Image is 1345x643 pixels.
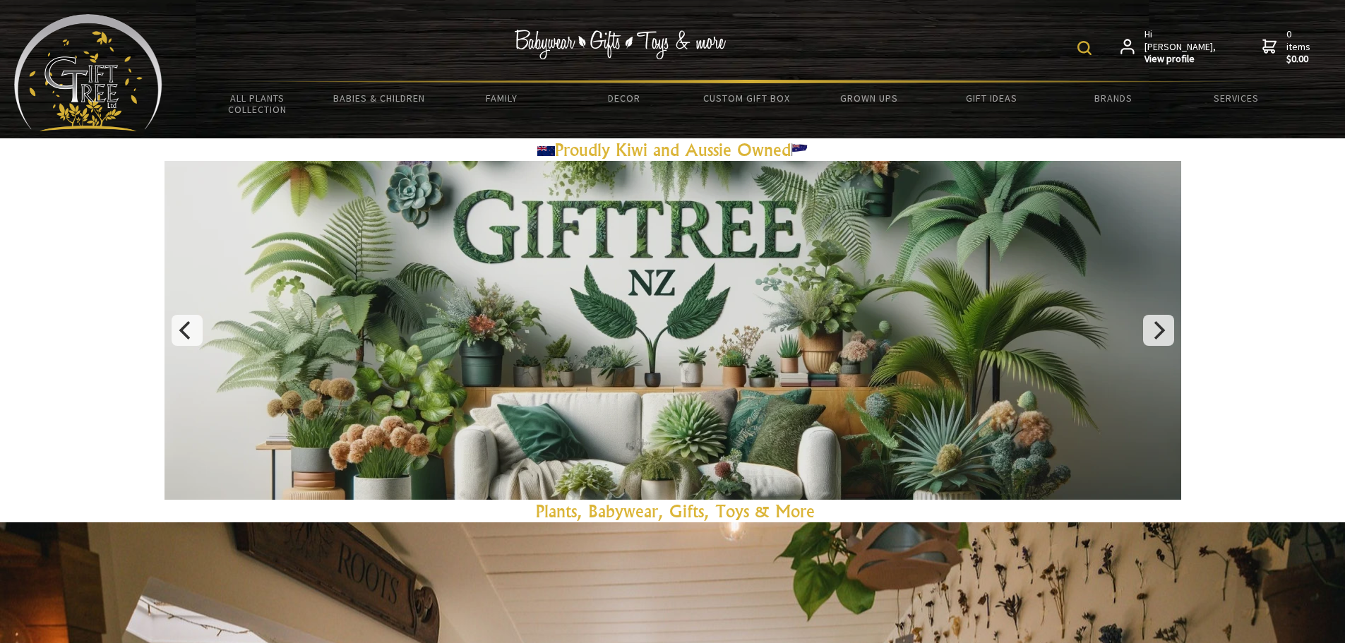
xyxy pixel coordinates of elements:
[1286,53,1313,66] strong: $0.00
[536,500,806,522] a: Plants, Babywear, Gifts, Toys & Mor
[196,83,318,124] a: All Plants Collection
[1144,53,1217,66] strong: View profile
[514,30,726,59] img: Babywear - Gifts - Toys & more
[1144,28,1217,66] span: Hi [PERSON_NAME],
[172,315,203,346] button: Previous
[930,83,1052,113] a: Gift Ideas
[1286,28,1313,66] span: 0 items
[563,83,685,113] a: Decor
[1120,28,1217,66] a: Hi [PERSON_NAME],View profile
[1143,315,1174,346] button: Next
[1175,83,1297,113] a: Services
[1053,83,1175,113] a: Brands
[686,83,808,113] a: Custom Gift Box
[14,14,162,131] img: Babyware - Gifts - Toys and more...
[537,139,808,160] a: Proudly Kiwi and Aussie Owned
[441,83,563,113] a: Family
[318,83,441,113] a: Babies & Children
[1077,41,1092,55] img: product search
[808,83,930,113] a: Grown Ups
[1262,28,1313,66] a: 0 items$0.00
